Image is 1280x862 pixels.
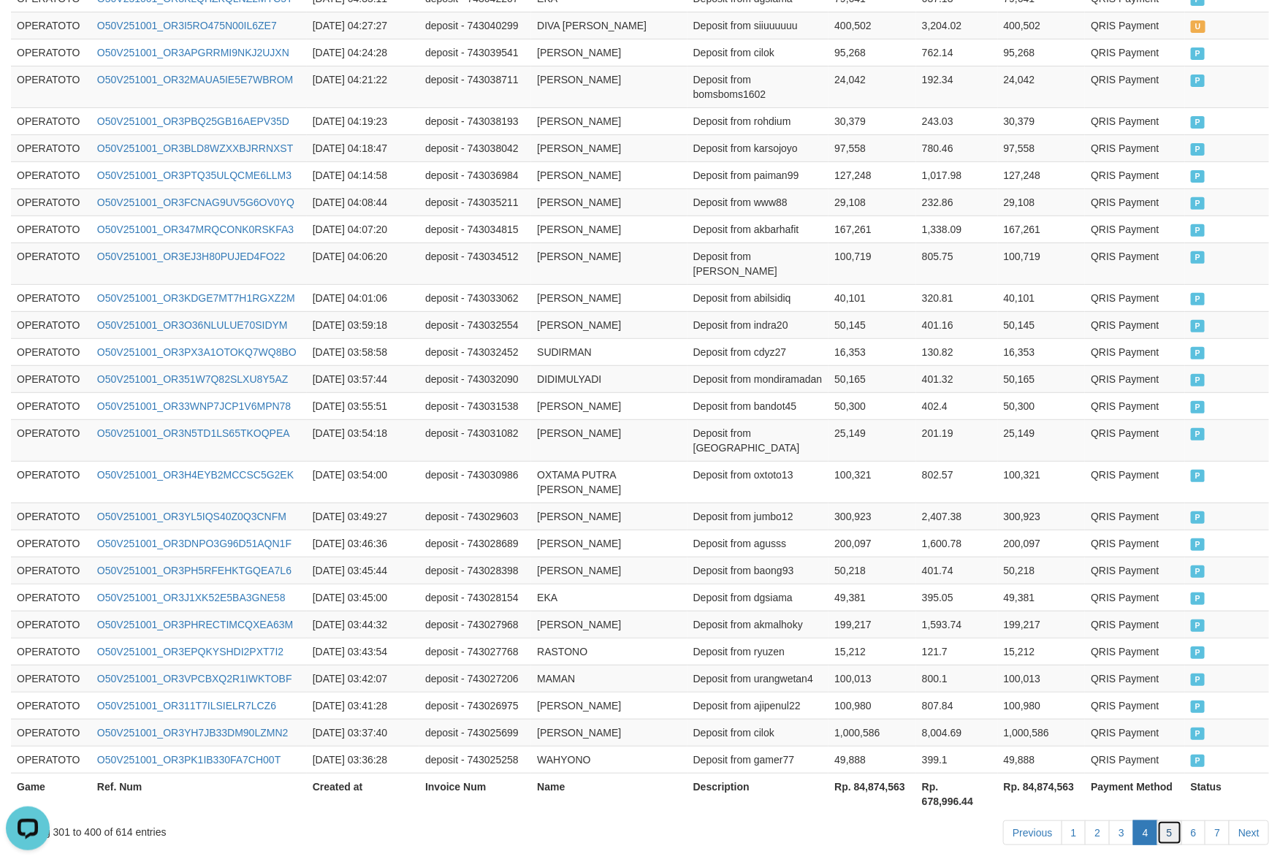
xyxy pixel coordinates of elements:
[531,107,687,134] td: [PERSON_NAME]
[998,243,1086,284] td: 100,719
[998,284,1086,311] td: 40,101
[998,392,1086,419] td: 50,300
[97,469,294,481] a: O50V251001_OR3H4EYB2MCCSC5G2EK
[916,665,998,692] td: 800.1
[531,134,687,161] td: [PERSON_NAME]
[828,66,916,107] td: 24,042
[1085,311,1184,338] td: QRIS Payment
[1191,728,1205,740] span: PAID
[11,638,91,665] td: OPERATOTO
[419,557,531,584] td: deposit - 743028398
[1191,755,1205,767] span: PAID
[1191,347,1205,359] span: PAID
[11,161,91,188] td: OPERATOTO
[998,719,1086,746] td: 1,000,586
[531,12,687,39] td: DIVA [PERSON_NAME]
[307,311,419,338] td: [DATE] 03:59:18
[916,611,998,638] td: 1,593.74
[916,365,998,392] td: 401.32
[11,66,91,107] td: OPERATOTO
[1085,39,1184,66] td: QRIS Payment
[1109,820,1134,845] a: 3
[419,611,531,638] td: deposit - 743027968
[307,215,419,243] td: [DATE] 04:07:20
[998,12,1086,39] td: 400,502
[998,746,1086,773] td: 49,888
[1085,107,1184,134] td: QRIS Payment
[1191,293,1205,305] span: PAID
[307,392,419,419] td: [DATE] 03:55:51
[11,134,91,161] td: OPERATOTO
[419,503,531,530] td: deposit - 743029603
[687,530,829,557] td: Deposit from agusss
[687,365,829,392] td: Deposit from mondiramadan
[419,284,531,311] td: deposit - 743033062
[419,461,531,503] td: deposit - 743030986
[916,584,998,611] td: 395.05
[828,284,916,311] td: 40,101
[1085,161,1184,188] td: QRIS Payment
[97,538,292,549] a: O50V251001_OR3DNPO3G96D51AQN1F
[916,530,998,557] td: 1,600.78
[11,365,91,392] td: OPERATOTO
[828,461,916,503] td: 100,321
[11,39,91,66] td: OPERATOTO
[97,115,289,127] a: O50V251001_OR3PBQ25GB16AEPV35D
[419,39,531,66] td: deposit - 743039541
[419,161,531,188] td: deposit - 743036984
[687,611,829,638] td: Deposit from akmalhoky
[97,511,286,522] a: O50V251001_OR3YL5IQS40Z0Q3CNFM
[687,392,829,419] td: Deposit from bandot45
[998,692,1086,719] td: 100,980
[11,719,91,746] td: OPERATOTO
[531,243,687,284] td: [PERSON_NAME]
[998,419,1086,461] td: 25,149
[531,719,687,746] td: [PERSON_NAME]
[998,665,1086,692] td: 100,013
[998,611,1086,638] td: 199,217
[11,665,91,692] td: OPERATOTO
[1085,461,1184,503] td: QRIS Payment
[1191,251,1205,264] span: PAID
[307,611,419,638] td: [DATE] 03:44:32
[97,700,276,712] a: O50V251001_OR311T7ILSIELR7LCZ6
[419,392,531,419] td: deposit - 743031538
[97,74,293,85] a: O50V251001_OR32MAUA5IE5E7WBROM
[916,243,998,284] td: 805.75
[1085,188,1184,215] td: QRIS Payment
[1133,820,1158,845] a: 4
[916,461,998,503] td: 802.57
[828,665,916,692] td: 100,013
[419,719,531,746] td: deposit - 743025699
[531,215,687,243] td: [PERSON_NAME]
[828,12,916,39] td: 400,502
[419,584,531,611] td: deposit - 743028154
[998,503,1086,530] td: 300,923
[1085,392,1184,419] td: QRIS Payment
[531,503,687,530] td: [PERSON_NAME]
[531,365,687,392] td: DIDIMULYADI
[998,188,1086,215] td: 29,108
[97,646,283,657] a: O50V251001_OR3EPQKYSHDI2PXT7I2
[1085,638,1184,665] td: QRIS Payment
[1191,619,1205,632] span: PAID
[916,419,998,461] td: 201.19
[828,311,916,338] td: 50,145
[687,311,829,338] td: Deposit from indra20
[11,392,91,419] td: OPERATOTO
[687,107,829,134] td: Deposit from rohdium
[97,197,294,208] a: O50V251001_OR3FCNAG9UV5G6OV0YQ
[1191,143,1205,156] span: PAID
[11,611,91,638] td: OPERATOTO
[97,754,281,766] a: O50V251001_OR3PK1IB330FA7CH00T
[828,107,916,134] td: 30,379
[97,20,277,31] a: O50V251001_OR3I5RO475N00IL6ZE7
[11,530,91,557] td: OPERATOTO
[1062,820,1086,845] a: 1
[419,419,531,461] td: deposit - 743031082
[828,365,916,392] td: 50,165
[916,392,998,419] td: 402.4
[828,243,916,284] td: 100,719
[828,134,916,161] td: 97,558
[531,311,687,338] td: [PERSON_NAME]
